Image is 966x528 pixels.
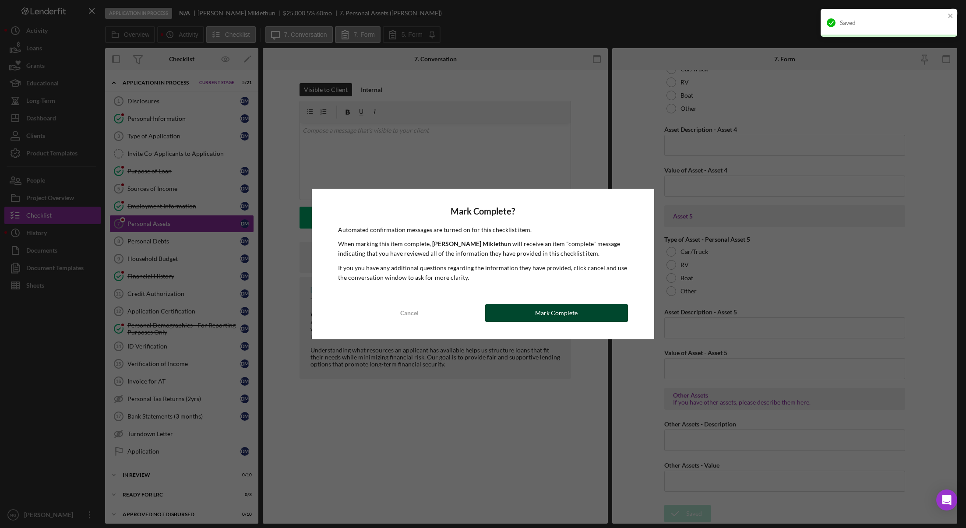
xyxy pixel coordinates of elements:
div: Cancel [400,304,419,322]
button: Cancel [338,304,481,322]
b: [PERSON_NAME] Miklethun [432,240,511,247]
p: When marking this item complete, will receive an item "complete" message indicating that you have... [338,239,628,259]
p: If you you have any additional questions regarding the information they have provided, click canc... [338,263,628,283]
div: Mark Complete [535,304,578,322]
p: Automated confirmation messages are turned on for this checklist item. [338,225,628,235]
h4: Mark Complete? [338,206,628,216]
button: Mark Complete [485,304,628,322]
button: close [948,12,954,21]
div: Open Intercom Messenger [936,489,957,510]
div: Saved [840,19,945,26]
